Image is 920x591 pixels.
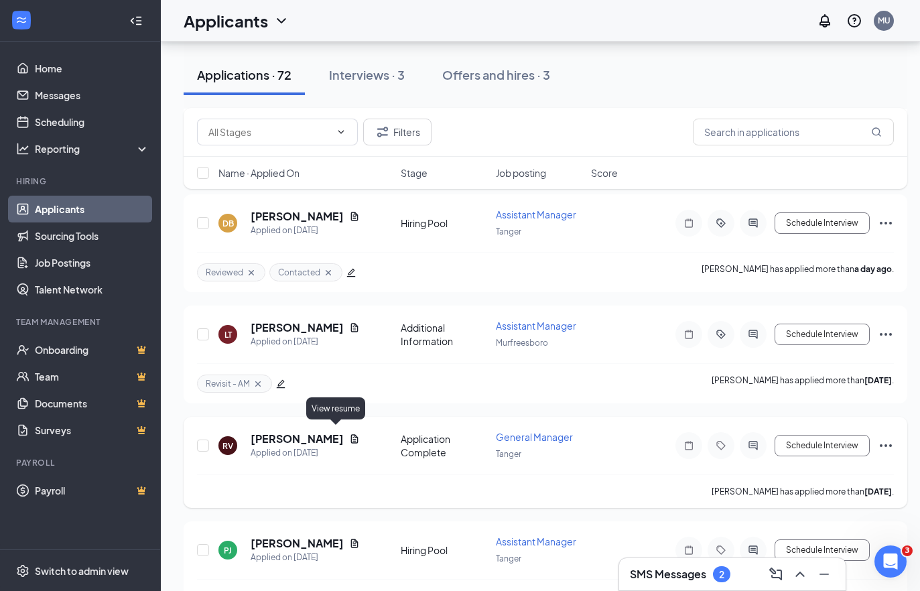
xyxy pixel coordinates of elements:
a: TeamCrown [35,363,149,390]
svg: Note [681,440,697,451]
a: Sourcing Tools [35,222,149,249]
svg: ActiveTag [713,218,729,228]
svg: MagnifyingGlass [871,127,882,137]
input: All Stages [208,125,330,139]
h5: [PERSON_NAME] [251,209,344,224]
button: ComposeMessage [765,564,787,585]
span: Revisit - AM [206,378,250,389]
svg: Tag [713,545,729,555]
div: 2 [719,569,724,580]
svg: Filter [375,124,391,140]
span: General Manager [496,431,573,443]
svg: Ellipses [878,215,894,231]
svg: ChevronDown [336,127,346,137]
a: SurveysCrown [35,417,149,444]
svg: WorkstreamLogo [15,13,28,27]
div: Applications · 72 [197,66,291,83]
b: a day ago [854,264,892,274]
svg: Document [349,538,360,549]
svg: Ellipses [878,326,894,342]
div: Hiring [16,176,147,187]
div: Offers and hires · 3 [442,66,550,83]
div: Applied on [DATE] [251,551,360,564]
span: Score [591,166,618,180]
button: ChevronUp [789,564,811,585]
p: [PERSON_NAME] has applied more than . [702,263,894,281]
h5: [PERSON_NAME] [251,320,344,335]
b: [DATE] [864,375,892,385]
div: MU [878,15,891,26]
button: Schedule Interview [775,324,870,345]
svg: Analysis [16,142,29,155]
span: Job posting [496,166,546,180]
svg: Cross [246,267,257,278]
div: View resume [306,397,365,419]
div: RV [222,440,233,452]
span: Assistant Manager [496,535,576,547]
h3: SMS Messages [630,567,706,582]
svg: ActiveChat [745,329,761,340]
svg: Document [349,322,360,333]
div: Applied on [DATE] [251,224,360,237]
p: [PERSON_NAME] has applied more than . [712,486,894,497]
div: Additional Information [401,321,488,348]
input: Search in applications [693,119,894,145]
div: Switch to admin view [35,564,129,578]
button: Schedule Interview [775,539,870,561]
button: Minimize [813,564,835,585]
span: Stage [401,166,428,180]
svg: ChevronDown [273,13,289,29]
div: Payroll [16,457,147,468]
div: PJ [224,545,232,556]
span: Reviewed [206,267,243,278]
svg: Document [349,211,360,222]
div: Reporting [35,142,150,155]
a: OnboardingCrown [35,336,149,363]
svg: ComposeMessage [768,566,784,582]
svg: Note [681,218,697,228]
svg: ChevronUp [792,566,808,582]
span: 3 [902,545,913,556]
span: Tanger [496,553,521,564]
div: DB [222,218,234,229]
div: Applied on [DATE] [251,446,360,460]
svg: ActiveChat [745,545,761,555]
svg: ActiveChat [745,440,761,451]
a: Applicants [35,196,149,222]
svg: Ellipses [878,542,894,558]
div: Hiring Pool [401,216,488,230]
h5: [PERSON_NAME] [251,432,344,446]
svg: Tag [713,440,729,451]
span: Contacted [278,267,320,278]
svg: Note [681,329,697,340]
svg: QuestionInfo [846,13,862,29]
p: [PERSON_NAME] has applied more than . [712,375,894,393]
svg: Minimize [816,566,832,582]
span: Assistant Manager [496,208,576,220]
iframe: Intercom live chat [874,545,907,578]
svg: ActiveTag [713,329,729,340]
button: Schedule Interview [775,212,870,234]
a: Talent Network [35,276,149,303]
a: Home [35,55,149,82]
h5: [PERSON_NAME] [251,536,344,551]
svg: ActiveChat [745,218,761,228]
span: Name · Applied On [218,166,300,180]
a: Messages [35,82,149,109]
div: Application Complete [401,432,488,459]
svg: Ellipses [878,438,894,454]
b: [DATE] [864,486,892,497]
svg: Settings [16,564,29,578]
span: Tanger [496,449,521,459]
svg: Cross [253,379,263,389]
button: Filter Filters [363,119,432,145]
div: Team Management [16,316,147,328]
div: Interviews · 3 [329,66,405,83]
span: edit [346,268,356,277]
span: Assistant Manager [496,320,576,332]
span: Tanger [496,226,521,237]
svg: Cross [323,267,334,278]
div: Hiring Pool [401,543,488,557]
a: Job Postings [35,249,149,276]
svg: Collapse [129,14,143,27]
